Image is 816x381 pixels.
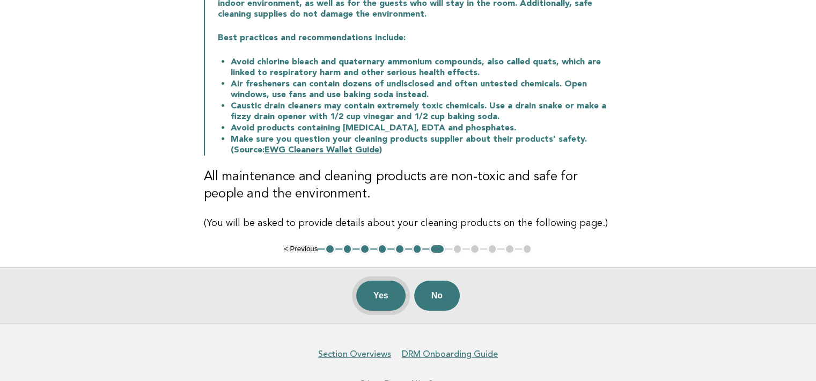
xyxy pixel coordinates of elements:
button: No [414,281,460,311]
h3: All maintenance and cleaning products are non-toxic and safe for people and the environment. [204,168,613,203]
p: Best practices and recommendations include: [218,33,613,43]
a: DRM Onboarding Guide [402,349,498,360]
p: (You will be asked to provide details about your cleaning products on the following page.) [204,216,613,231]
button: 3 [359,244,370,254]
a: Section Overviews [318,349,391,360]
a: EWG Cleaners Wallet Guide [264,146,379,155]
button: 1 [325,244,335,254]
button: < Previous [284,245,318,253]
button: 6 [412,244,423,254]
li: Caustic drain cleaners may contain extremely toxic chemicals. Use a drain snake or make a fizzy d... [231,100,613,122]
button: 4 [377,244,388,254]
li: Air fresheners can contain dozens of undisclosed and often untested chemicals. Open windows, use ... [231,78,613,100]
li: Make sure you question your cleaning products supplier about their products' safety. (Source: ) [231,134,613,156]
button: 5 [394,244,405,254]
button: 7 [429,244,445,254]
button: 2 [342,244,353,254]
li: Avoid products containing [MEDICAL_DATA], EDTA and phosphates. [231,122,613,134]
button: Yes [356,281,406,311]
li: Avoid chlorine bleach and quaternary ammonium compounds, also called quats, which are linked to r... [231,56,613,78]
